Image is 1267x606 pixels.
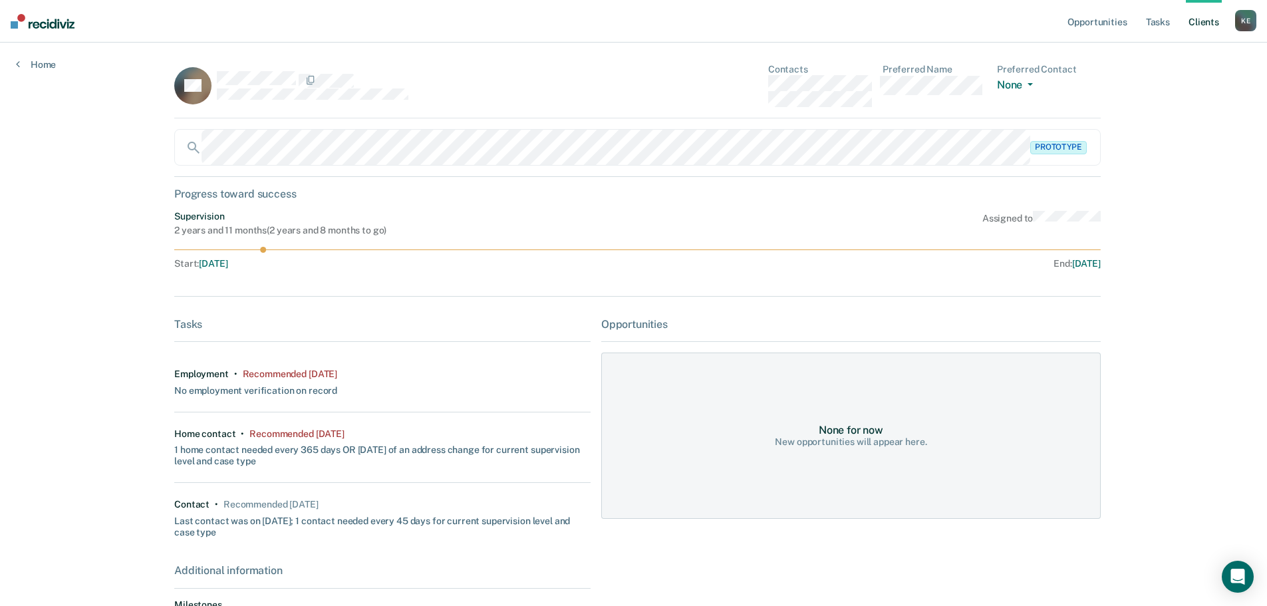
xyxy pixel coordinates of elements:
div: Recommended 2 months ago [243,369,337,380]
div: Supervision [174,211,386,222]
div: Progress toward success [174,188,1101,200]
div: None for now [819,424,883,436]
dt: Contacts [768,64,872,75]
button: KE [1235,10,1256,31]
div: 1 home contact needed every 365 days OR [DATE] of an address change for current supervision level... [174,439,591,467]
button: None [997,78,1038,94]
dt: Preferred Name [883,64,986,75]
div: Additional information [174,564,591,577]
div: • [241,428,244,440]
div: K E [1235,10,1256,31]
div: Home contact [174,428,235,440]
div: 2 years and 11 months ( 2 years and 8 months to go ) [174,225,386,236]
div: Tasks [174,318,591,331]
div: Open Intercom Messenger [1222,561,1254,593]
div: Recommended 2 months ago [249,428,344,440]
div: Start : [174,258,638,269]
div: Employment [174,369,229,380]
div: Assigned to [982,211,1101,236]
div: New opportunities will appear here. [775,436,926,448]
img: Recidiviz [11,14,74,29]
dt: Preferred Contact [997,64,1101,75]
div: • [215,499,218,510]
div: • [234,369,237,380]
div: Last contact was on [DATE]; 1 contact needed every 45 days for current supervision level and case... [174,510,591,538]
div: Opportunities [601,318,1101,331]
span: [DATE] [199,258,227,269]
div: Recommended in 25 days [223,499,318,510]
div: End : [643,258,1101,269]
div: Contact [174,499,210,510]
a: Home [16,59,56,71]
div: No employment verification on record [174,380,337,396]
span: [DATE] [1072,258,1101,269]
